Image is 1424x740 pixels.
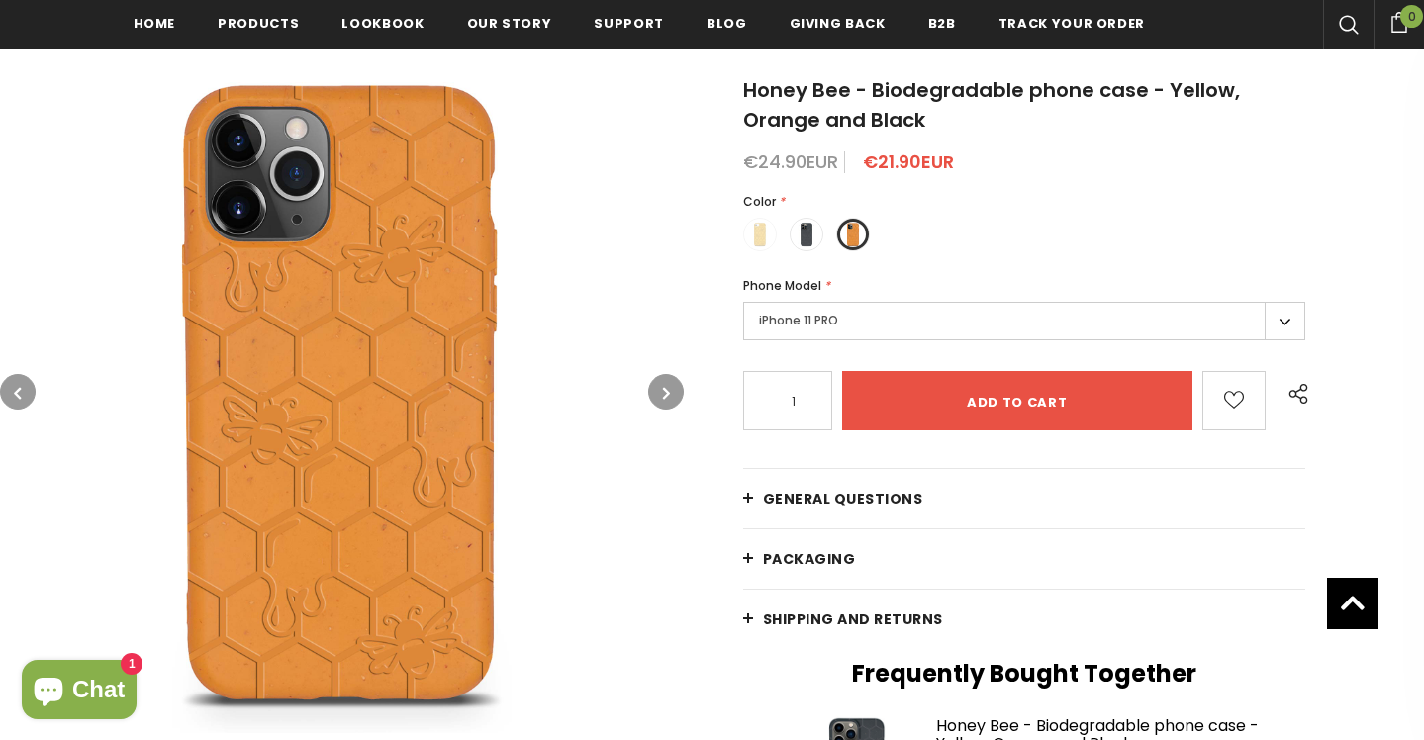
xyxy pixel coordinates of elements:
[743,529,1306,589] a: PACKAGING
[594,14,664,33] span: support
[743,469,1306,528] a: General Questions
[467,14,552,33] span: Our Story
[763,549,856,569] span: PACKAGING
[743,277,821,294] span: Phone Model
[1374,9,1424,33] a: 0
[863,149,954,174] span: €21.90EUR
[790,14,886,33] span: Giving back
[743,659,1306,689] h2: Frequently Bought Together
[928,14,956,33] span: B2B
[218,14,299,33] span: Products
[743,590,1306,649] a: Shipping and returns
[743,193,776,210] span: Color
[341,14,424,33] span: Lookbook
[763,489,923,509] span: General Questions
[998,14,1145,33] span: Track your order
[743,76,1240,134] span: Honey Bee - Biodegradable phone case - Yellow, Orange and Black
[763,609,943,629] span: Shipping and returns
[743,149,838,174] span: €24.90EUR
[743,302,1306,340] label: iPhone 11 PRO
[134,14,176,33] span: Home
[842,371,1192,430] input: Add to cart
[707,14,747,33] span: Blog
[1400,5,1423,28] span: 0
[16,660,142,724] inbox-online-store-chat: Shopify online store chat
